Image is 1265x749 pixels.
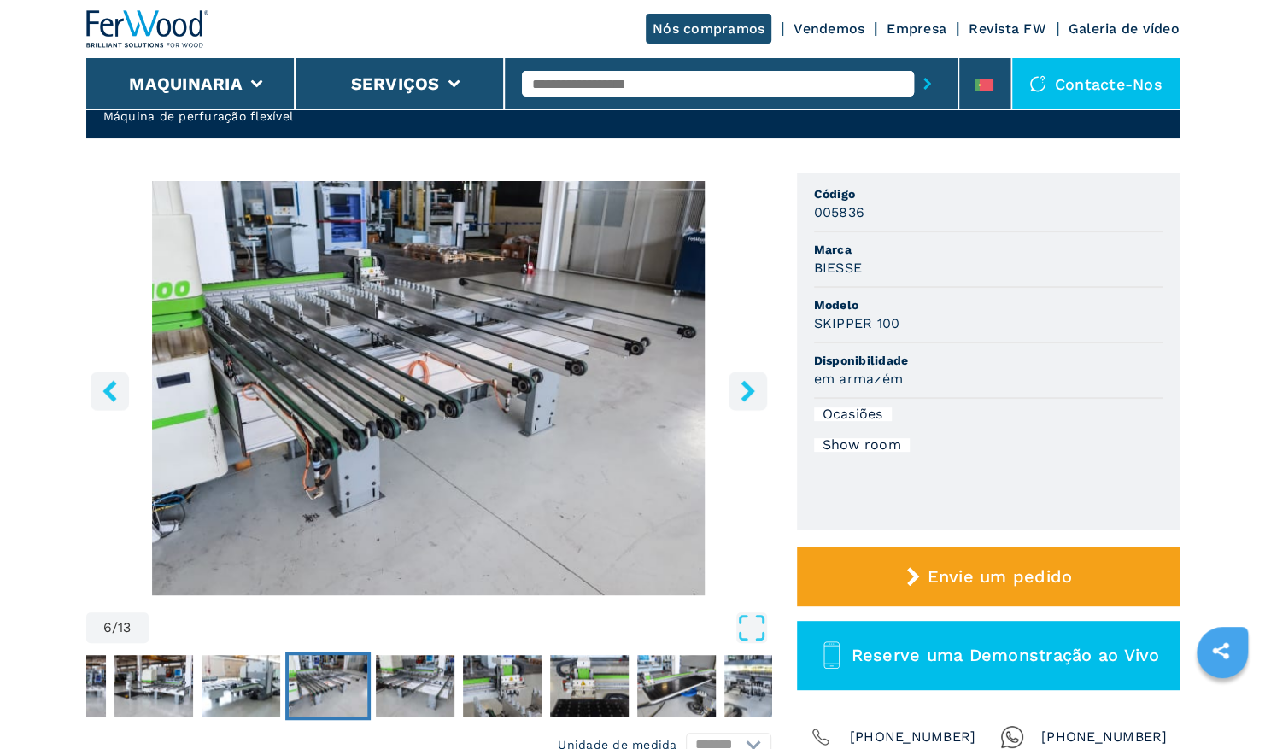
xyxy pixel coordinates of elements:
button: Open Fullscreen [153,612,767,643]
img: Phone [809,725,833,749]
img: Whatsapp [1000,725,1024,749]
a: sharethis [1199,629,1242,672]
a: Revista FW [969,20,1046,37]
span: 13 [118,621,132,635]
h3: SKIPPER 100 [814,313,900,333]
span: [PHONE_NUMBER] [850,725,976,749]
span: Marca [814,241,1163,258]
h3: 005836 [814,202,865,222]
button: Go to Slide 5 [198,652,284,720]
img: 5f94ce110db0aabe2776619878de0997 [114,655,193,717]
img: Ferwood [86,10,209,48]
a: Galeria de vídeo [1069,20,1180,37]
button: Go to Slide 7 [372,652,458,720]
h2: Máquina de perfuração flexível [103,108,347,125]
img: 660ad8282c7d025f6f0684c7a708b99d [376,655,454,717]
div: Go to Slide 6 [86,181,771,595]
span: Envie um pedido [927,566,1072,587]
button: Go to Slide 10 [634,652,719,720]
span: [PHONE_NUMBER] [1041,725,1168,749]
div: Contacte-nos [1012,58,1180,109]
img: cc06db5441393ceb2c46580956811117 [202,655,280,717]
img: Contacte-nos [1029,75,1046,92]
div: Show room [814,438,910,452]
img: Máquina de perfuração flexível BIESSE SKIPPER 100 [86,181,771,595]
iframe: Chat [1192,672,1252,736]
button: Go to Slide 6 [285,652,371,720]
button: Go to Slide 11 [721,652,806,720]
span: Disponibilidade [814,352,1163,369]
h3: BIESSE [814,258,863,278]
button: Go to Slide 9 [547,652,632,720]
button: submit-button [914,64,940,103]
div: Ocasiões [814,407,892,421]
img: 456dab96a7d45dbfc62e033cc9bb1e48 [550,655,629,717]
img: 7fa67f0da6e8f0736b9b0bc164e48a1f [724,655,803,717]
button: right-button [729,372,767,410]
span: Reserve uma Demonstração ao Vivo [851,645,1159,665]
a: Nós compramos [646,14,771,44]
span: Código [814,185,1163,202]
span: 6 [103,621,112,635]
button: Go to Slide 8 [460,652,545,720]
img: 58234ee938cffc34d131f18553681e01 [289,655,367,717]
span: / [112,621,118,635]
img: 8943f230ac18f42af0869ae041cc65c5 [463,655,542,717]
button: Serviços [351,73,440,94]
button: Envie um pedido [797,547,1180,606]
button: Reserve uma Demonstração ao Vivo [797,621,1180,690]
img: 5eb417da6625f82ea63dc45f233aee97 [637,655,716,717]
span: Modelo [814,296,1163,313]
a: Empresa [887,20,946,37]
button: left-button [91,372,129,410]
button: Go to Slide 4 [111,652,196,720]
button: Maquinaria [129,73,243,94]
a: Vendemos [794,20,864,37]
h3: em armazém [814,369,904,389]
